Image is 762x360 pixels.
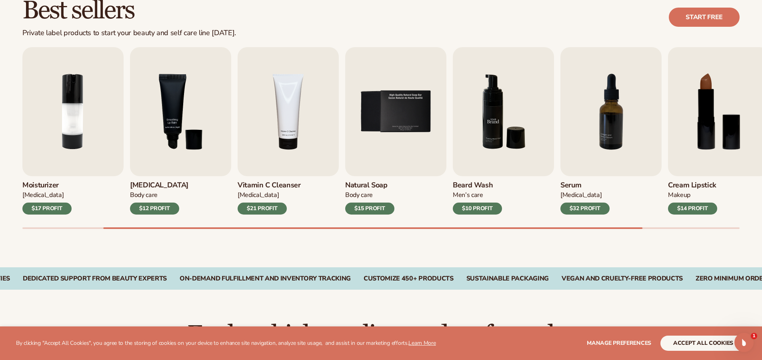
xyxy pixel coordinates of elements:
[345,203,394,215] div: $15 PROFIT
[587,339,651,347] span: Manage preferences
[238,191,301,199] div: [MEDICAL_DATA]
[751,333,757,339] span: 1
[16,340,436,347] p: By clicking "Accept All Cookies", you agree to the storing of cookies on your device to enhance s...
[466,275,549,282] div: SUSTAINABLE PACKAGING
[180,275,351,282] div: On-Demand Fulfillment and Inventory Tracking
[130,47,231,215] a: 3 / 9
[345,47,446,215] a: 5 / 9
[22,322,740,348] h2: Explore high-quality product formulas
[734,333,754,352] iframe: Intercom live chat
[408,339,436,347] a: Learn More
[22,203,72,215] div: $17 PROFIT
[668,191,717,199] div: Makeup
[130,191,188,199] div: Body Care
[560,47,662,215] a: 7 / 9
[560,203,610,215] div: $32 PROFIT
[22,191,72,199] div: [MEDICAL_DATA]
[238,181,301,190] h3: Vitamin C Cleanser
[364,275,454,282] div: CUSTOMIZE 450+ PRODUCTS
[669,8,740,27] a: Start free
[587,336,651,351] button: Manage preferences
[22,29,236,38] div: Private label products to start your beauty and self care line [DATE].
[668,203,717,215] div: $14 PROFIT
[22,47,124,215] a: 2 / 9
[453,47,554,215] a: 6 / 9
[453,181,502,190] h3: Beard Wash
[660,336,746,351] button: accept all cookies
[23,275,167,282] div: Dedicated Support From Beauty Experts
[130,203,179,215] div: $12 PROFIT
[130,181,188,190] h3: [MEDICAL_DATA]
[453,191,502,199] div: Men’s Care
[560,191,610,199] div: [MEDICAL_DATA]
[345,181,394,190] h3: Natural Soap
[22,181,72,190] h3: Moisturizer
[238,47,339,215] a: 4 / 9
[668,181,717,190] h3: Cream Lipstick
[238,203,287,215] div: $21 PROFIT
[453,203,502,215] div: $10 PROFIT
[560,181,610,190] h3: Serum
[453,47,554,176] img: Shopify Image 7
[562,275,683,282] div: VEGAN AND CRUELTY-FREE PRODUCTS
[345,191,394,199] div: Body Care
